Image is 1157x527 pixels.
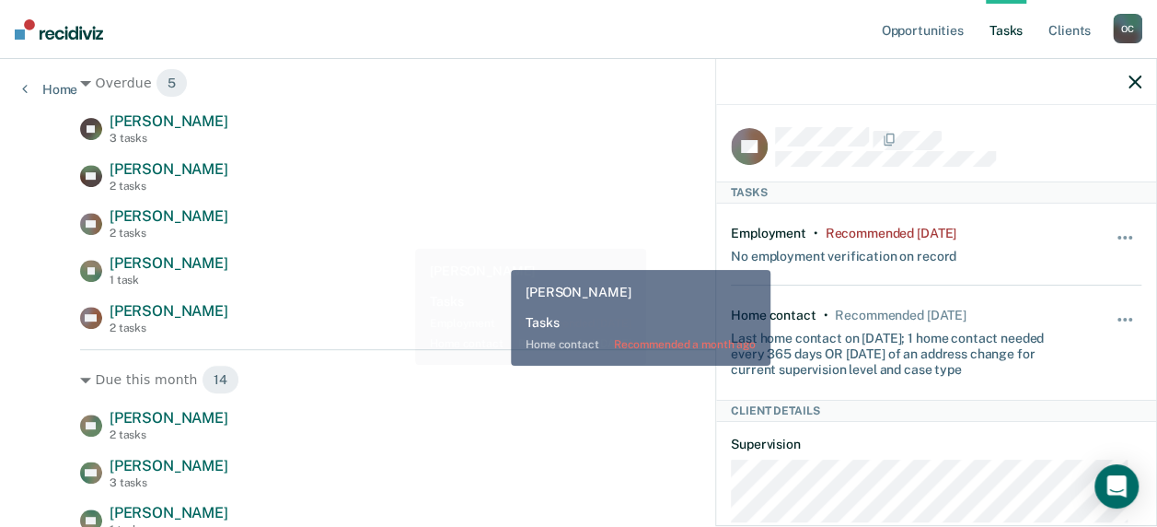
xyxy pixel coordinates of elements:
div: • [814,226,818,241]
span: [PERSON_NAME] [110,504,228,521]
div: Last home contact on [DATE]; 1 home contact needed every 365 days OR [DATE] of an address change ... [731,323,1073,377]
div: Recommended in 18 days [835,308,966,323]
span: [PERSON_NAME] [110,207,228,225]
div: Open Intercom Messenger [1094,464,1139,509]
span: [PERSON_NAME] [110,112,228,130]
div: Recommended 3 months ago [825,226,955,241]
a: Home [22,81,77,98]
div: Overdue [80,68,1077,98]
span: [PERSON_NAME] [110,302,228,320]
div: No employment verification on record [731,241,956,264]
span: [PERSON_NAME] [110,409,228,427]
div: 2 tasks [110,227,228,240]
span: 14 [202,365,239,394]
dt: Supervision [731,437,1141,452]
div: O C [1113,14,1142,43]
div: • [823,308,827,323]
div: 2 tasks [110,428,228,441]
img: Recidiviz [15,19,103,40]
div: Home contact [731,308,816,323]
div: Employment [731,226,806,241]
span: [PERSON_NAME] [110,457,228,474]
span: 5 [156,68,188,98]
div: 1 task [110,274,228,287]
span: [PERSON_NAME] [110,160,228,178]
div: 2 tasks [110,180,228,193]
div: Tasks [716,182,1156,204]
span: [PERSON_NAME] [110,254,228,272]
div: 3 tasks [110,132,228,145]
div: Due this month [80,365,1077,394]
div: 2 tasks [110,322,228,334]
div: 3 tasks [110,476,228,489]
div: Client Details [716,400,1156,422]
